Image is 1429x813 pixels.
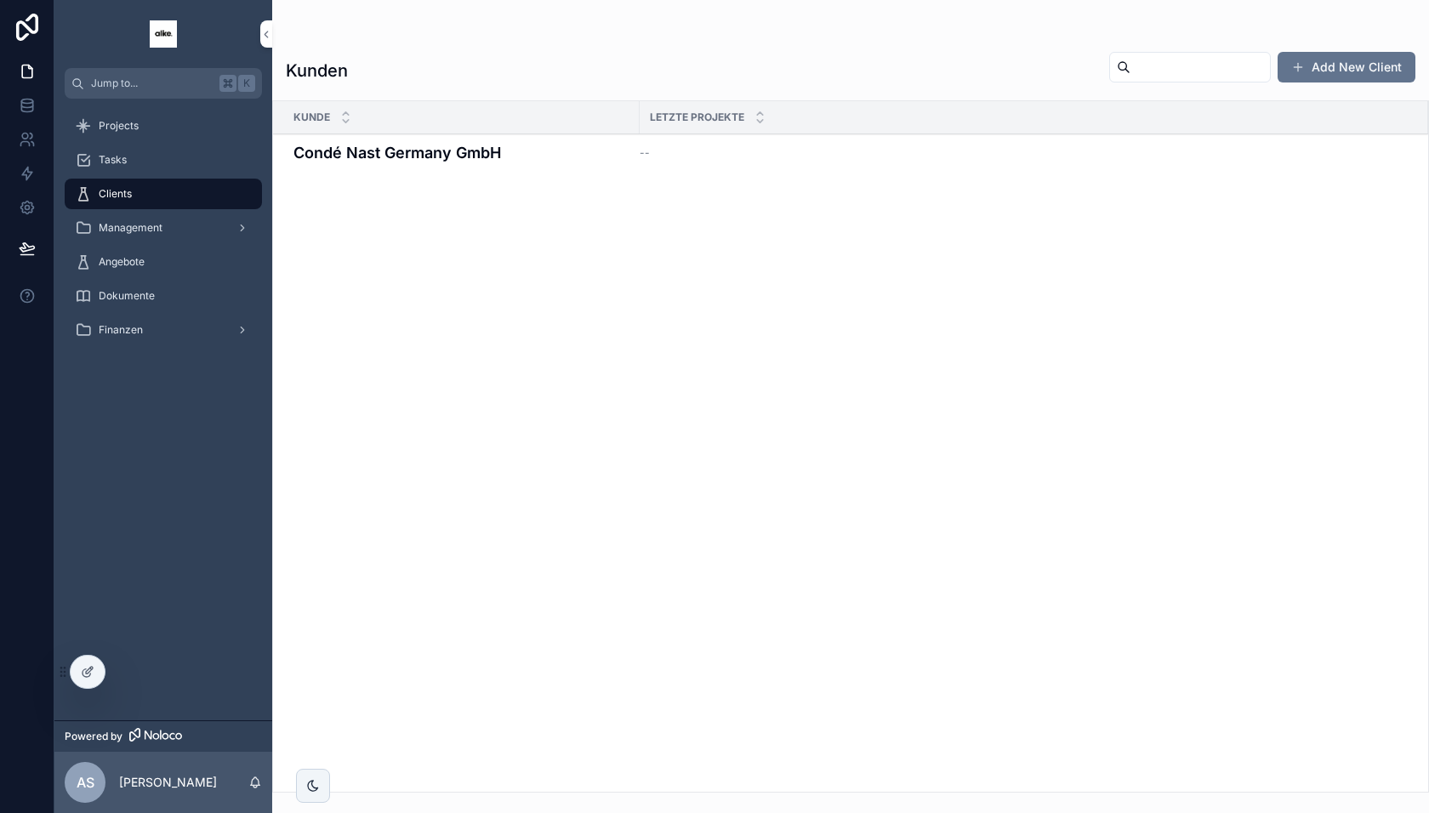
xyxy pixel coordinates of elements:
[99,323,143,337] span: Finanzen
[99,187,132,201] span: Clients
[65,145,262,175] a: Tasks
[99,221,162,235] span: Management
[65,68,262,99] button: Jump to...K
[119,774,217,791] p: [PERSON_NAME]
[65,315,262,345] a: Finanzen
[65,281,262,311] a: Dokumente
[99,119,139,133] span: Projects
[65,247,262,277] a: Angebote
[99,255,145,269] span: Angebote
[640,146,1408,160] a: --
[91,77,213,90] span: Jump to...
[65,179,262,209] a: Clients
[77,772,94,793] span: AS
[99,153,127,167] span: Tasks
[65,213,262,243] a: Management
[640,146,650,160] span: --
[54,99,272,367] div: scrollable content
[65,730,122,743] span: Powered by
[293,111,330,124] span: Kunde
[150,20,177,48] img: App logo
[293,141,629,164] a: Condé Nast Germany GmbH
[240,77,253,90] span: K
[1278,52,1415,82] button: Add New Client
[650,111,744,124] span: Letzte Projekte
[54,720,272,752] a: Powered by
[99,289,155,303] span: Dokumente
[286,59,348,82] h1: Kunden
[65,111,262,141] a: Projects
